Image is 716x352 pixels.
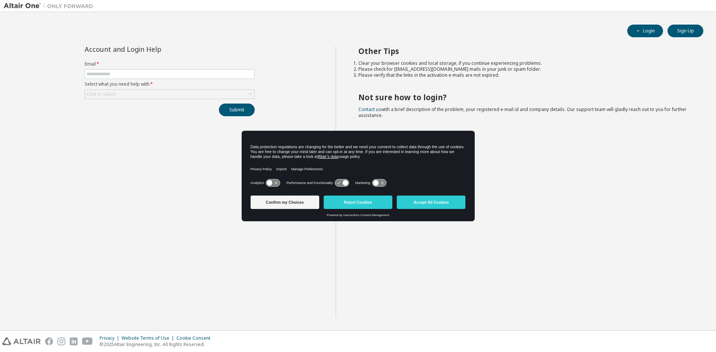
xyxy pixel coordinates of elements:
[358,60,690,66] li: Clear your browser cookies and local storage, if you continue experiencing problems.
[358,106,687,118] span: with a brief description of the problem, your registered e-mail id and company details. Our suppo...
[358,72,690,78] li: Please verify that the links in the activation e-mails are not expired.
[176,335,215,341] div: Cookie Consent
[627,25,663,37] button: Login
[82,337,93,345] img: youtube.svg
[45,337,53,345] img: facebook.svg
[358,106,381,112] a: Contact us
[85,90,254,99] div: Click to select
[358,46,690,56] h2: Other Tips
[358,66,690,72] li: Please check for [EMAIL_ADDRESS][DOMAIN_NAME] mails in your junk or spam folder.
[57,337,65,345] img: instagram.svg
[668,25,703,37] button: Sign Up
[4,2,97,10] img: Altair One
[2,337,41,345] img: altair_logo.svg
[87,91,116,97] div: Click to select
[85,61,255,67] label: Email
[85,81,255,87] label: Select what you need help with
[122,335,176,341] div: Website Terms of Use
[85,46,221,52] div: Account and Login Help
[100,335,122,341] div: Privacy
[100,341,215,348] p: © 2025 Altair Engineering, Inc. All Rights Reserved.
[70,337,78,345] img: linkedin.svg
[358,92,690,102] h2: Not sure how to login?
[219,104,255,116] button: Submit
